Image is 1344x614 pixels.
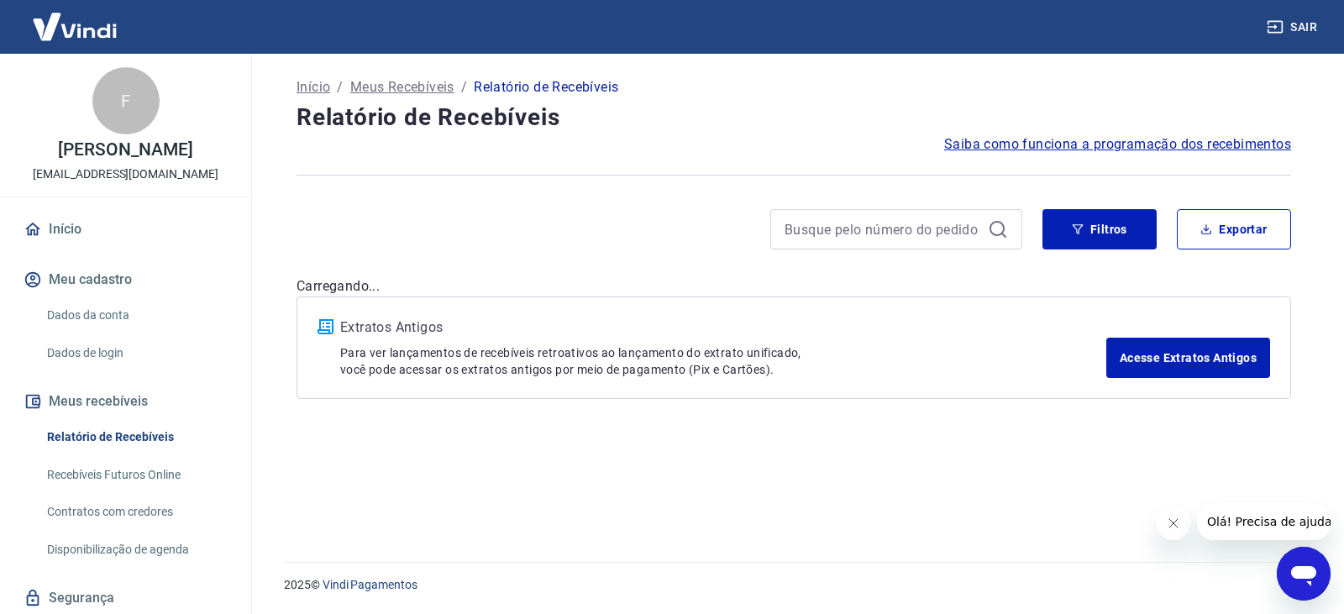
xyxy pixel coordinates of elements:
[40,495,231,529] a: Contratos com credores
[58,141,192,159] p: [PERSON_NAME]
[318,319,333,334] img: ícone
[20,383,231,420] button: Meus recebíveis
[1277,547,1331,601] iframe: Botão para abrir a janela de mensagens
[337,77,343,97] p: /
[92,67,160,134] div: F
[40,458,231,492] a: Recebíveis Futuros Online
[40,298,231,333] a: Dados da conta
[284,576,1304,594] p: 2025 ©
[944,134,1291,155] a: Saiba como funciona a programação dos recebimentos
[340,344,1106,378] p: Para ver lançamentos de recebíveis retroativos ao lançamento do extrato unificado, você pode aces...
[20,261,231,298] button: Meu cadastro
[785,217,981,242] input: Busque pelo número do pedido
[40,336,231,370] a: Dados de login
[40,420,231,454] a: Relatório de Recebíveis
[350,77,454,97] a: Meus Recebíveis
[474,77,618,97] p: Relatório de Recebíveis
[340,317,1106,338] p: Extratos Antigos
[297,276,1291,297] p: Carregando...
[40,533,231,567] a: Disponibilização de agenda
[20,1,129,52] img: Vindi
[461,77,467,97] p: /
[1197,503,1331,540] iframe: Mensagem da empresa
[20,211,231,248] a: Início
[297,101,1291,134] h4: Relatório de Recebíveis
[1042,209,1157,249] button: Filtros
[297,77,330,97] a: Início
[33,165,218,183] p: [EMAIL_ADDRESS][DOMAIN_NAME]
[1263,12,1324,43] button: Sair
[10,12,141,25] span: Olá! Precisa de ajuda?
[1177,209,1291,249] button: Exportar
[1157,506,1190,540] iframe: Fechar mensagem
[323,578,417,591] a: Vindi Pagamentos
[1106,338,1270,378] a: Acesse Extratos Antigos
